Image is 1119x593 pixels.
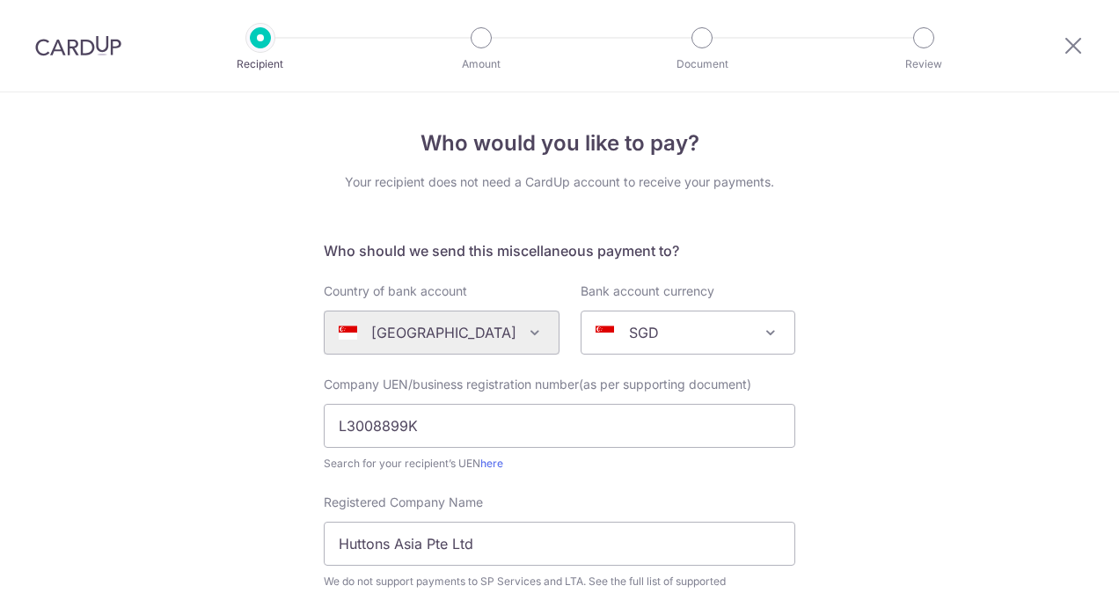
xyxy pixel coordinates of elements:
[324,282,467,300] label: Country of bank account
[35,35,121,56] img: CardUp
[637,55,767,73] p: Document
[324,240,795,261] h5: Who should we send this miscellaneous payment to?
[324,494,483,509] span: Registered Company Name
[195,55,325,73] p: Recipient
[324,455,795,472] div: Search for your recipient’s UEN
[324,173,795,191] div: Your recipient does not need a CardUp account to receive your payments.
[324,128,795,159] h4: Who would you like to pay?
[859,55,989,73] p: Review
[581,311,795,355] span: SGD
[480,457,503,470] a: here
[629,322,659,343] p: SGD
[324,377,751,392] span: Company UEN/business registration number(as per supporting document)
[581,311,794,354] span: SGD
[581,282,714,300] label: Bank account currency
[416,55,546,73] p: Amount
